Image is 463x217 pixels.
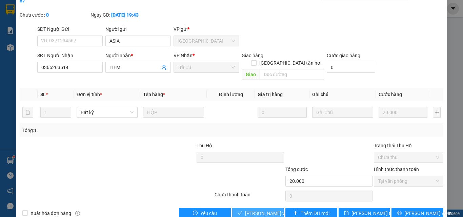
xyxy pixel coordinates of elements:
span: Đơn vị tính [77,92,102,97]
span: Trà Cú [178,62,235,72]
span: Giao [242,69,260,80]
div: Chưa thanh toán [214,191,285,203]
span: [PERSON_NAME] và Giao hàng [245,210,310,217]
div: TRANG [65,21,134,29]
span: Giá trị hàng [258,92,283,97]
span: user-add [161,65,167,70]
span: save [344,211,349,216]
span: Cước hàng [379,92,402,97]
input: VD: Bàn, Ghế [143,107,204,118]
b: [DATE] 19:43 [111,12,139,18]
div: Trà Cú [6,6,60,14]
span: Yêu cầu [200,210,217,217]
input: 0 [258,107,306,118]
span: Giao hàng [242,53,263,58]
label: Cước giao hàng [327,53,360,58]
span: Nhận: [65,6,81,13]
div: Trạng thái Thu Hộ [374,142,443,149]
div: SĐT Người Nhận [37,52,103,59]
span: check [238,211,242,216]
span: Chưa thu [378,152,439,162]
div: Chưa cước : [20,11,89,19]
div: 30.000 [5,43,61,51]
span: VP Nhận [174,53,193,58]
span: exclamation-circle [193,211,198,216]
span: CR : [5,43,16,50]
button: delete [22,107,33,118]
div: Tổng: 1 [22,127,179,134]
input: 0 [379,107,427,118]
div: 0918426746 [65,29,134,39]
div: [PERSON_NAME] [6,14,60,22]
label: Hình thức thanh toán [374,167,419,172]
span: Tại văn phòng [378,176,439,186]
input: Dọc đường [260,69,324,80]
span: [GEOGRAPHIC_DATA] tận nơi [257,59,324,67]
div: [GEOGRAPHIC_DATA] [65,6,134,21]
div: Người nhận [105,52,171,59]
th: Ghi chú [309,88,376,101]
div: SĐT Người Gửi [37,25,103,33]
span: Thu Hộ [197,143,212,148]
div: Người gửi [105,25,171,33]
span: Thêm ĐH mới [301,210,329,217]
span: Bất kỳ [81,107,134,117]
span: Gửi: [6,6,16,14]
span: printer [397,211,402,216]
input: Ghi Chú [312,107,373,118]
span: SL [40,92,46,97]
div: VP gửi [174,25,239,33]
span: plus [293,211,298,216]
span: Tổng cước [285,167,308,172]
span: [PERSON_NAME] thay đổi [351,210,406,217]
div: Ngày GD: [90,11,160,19]
span: Định lượng [219,92,243,97]
span: [PERSON_NAME] và In [404,210,452,217]
button: plus [433,107,441,118]
span: info-circle [75,211,80,216]
input: Cước giao hàng [327,62,375,73]
span: Sài Gòn [178,36,235,46]
span: Xuất hóa đơn hàng [28,210,74,217]
b: 0 [46,12,49,18]
span: Tên hàng [143,92,165,97]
